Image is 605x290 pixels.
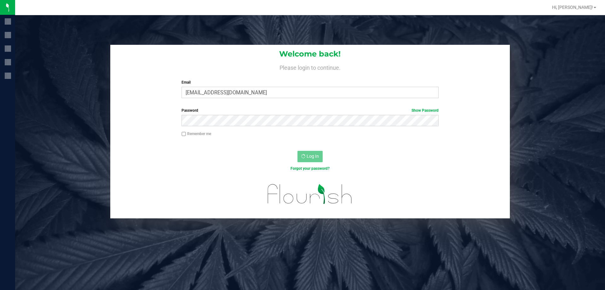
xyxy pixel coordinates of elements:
[297,151,323,162] button: Log In
[260,178,360,210] img: flourish_logo.svg
[552,5,593,10] span: Hi, [PERSON_NAME]!
[307,154,319,159] span: Log In
[181,80,438,85] label: Email
[110,50,510,58] h1: Welcome back!
[181,131,211,137] label: Remember me
[291,166,330,171] a: Forgot your password?
[110,63,510,71] h4: Please login to continue.
[181,108,198,113] span: Password
[181,132,186,136] input: Remember me
[412,108,439,113] a: Show Password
